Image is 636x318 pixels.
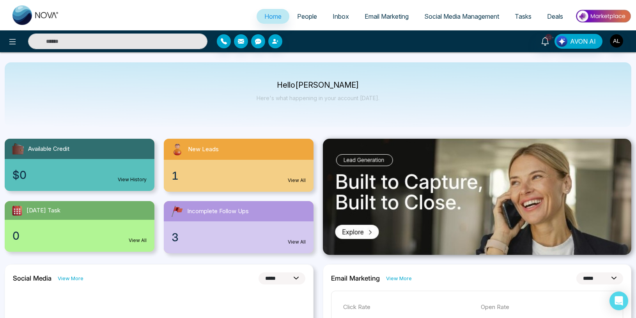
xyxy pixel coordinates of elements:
[159,139,318,192] a: New Leads1View All
[13,274,51,282] h2: Social Media
[12,228,19,244] span: 0
[481,303,611,312] p: Open Rate
[556,36,567,47] img: Lead Flow
[323,139,631,255] img: .
[257,95,379,101] p: Here's what happening in your account [DATE].
[118,176,147,183] a: View History
[333,12,349,20] span: Inbox
[610,34,623,48] img: User Avatar
[170,142,185,157] img: newLeads.svg
[58,275,83,282] a: View More
[172,168,179,184] span: 1
[507,9,539,24] a: Tasks
[609,291,628,310] div: Open Intercom Messenger
[539,9,571,24] a: Deals
[570,37,596,46] span: AVON AI
[515,12,531,20] span: Tasks
[12,5,59,25] img: Nova CRM Logo
[365,12,409,20] span: Email Marketing
[172,229,179,246] span: 3
[257,9,289,24] a: Home
[289,9,325,24] a: People
[555,34,602,49] button: AVON AI
[188,145,219,154] span: New Leads
[424,12,499,20] span: Social Media Management
[575,7,631,25] img: Market-place.gif
[11,142,25,156] img: availableCredit.svg
[288,177,306,184] a: View All
[264,12,282,20] span: Home
[536,34,555,48] a: 10+
[547,12,563,20] span: Deals
[357,9,416,24] a: Email Marketing
[331,274,380,282] h2: Email Marketing
[12,167,27,183] span: $0
[28,145,69,154] span: Available Credit
[257,82,379,88] p: Hello [PERSON_NAME]
[288,238,306,246] a: View All
[343,303,473,312] p: Click Rate
[11,204,23,217] img: todayTask.svg
[386,275,412,282] a: View More
[27,206,60,215] span: [DATE] Task
[159,201,318,253] a: Incomplete Follow Ups3View All
[187,207,249,216] span: Incomplete Follow Ups
[129,237,147,244] a: View All
[297,12,317,20] span: People
[416,9,507,24] a: Social Media Management
[325,9,357,24] a: Inbox
[170,204,184,218] img: followUps.svg
[545,34,552,41] span: 10+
